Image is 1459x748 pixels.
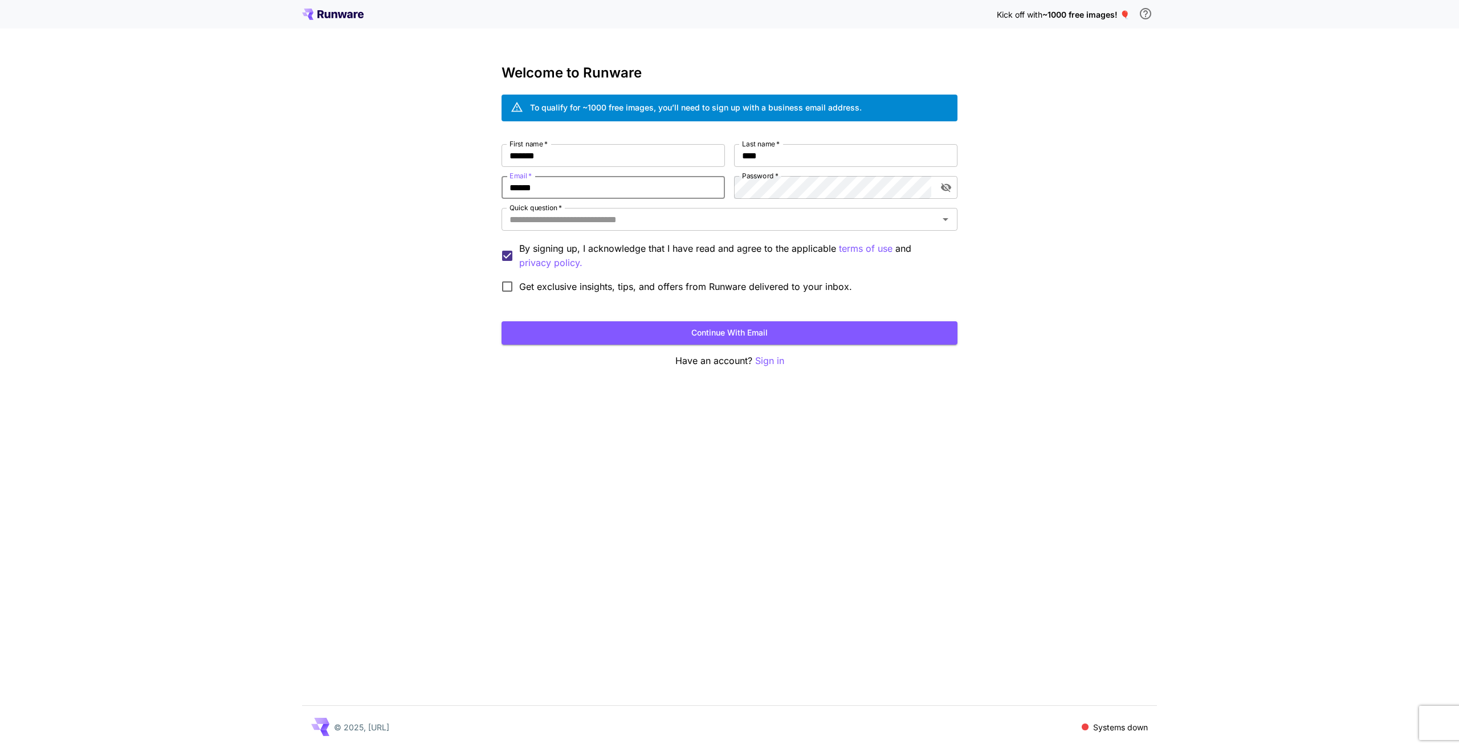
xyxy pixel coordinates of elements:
[755,354,784,368] button: Sign in
[519,242,948,270] p: By signing up, I acknowledge that I have read and agree to the applicable and
[1093,721,1148,733] p: Systems down
[839,242,892,256] p: terms of use
[1042,10,1130,19] span: ~1000 free images! 🎈
[510,139,548,149] label: First name
[502,354,957,368] p: Have an account?
[936,177,956,198] button: toggle password visibility
[742,171,779,181] label: Password
[938,211,953,227] button: Open
[997,10,1042,19] span: Kick off with
[510,171,532,181] label: Email
[334,721,389,733] p: © 2025, [URL]
[502,65,957,81] h3: Welcome to Runware
[502,321,957,345] button: Continue with email
[839,242,892,256] button: By signing up, I acknowledge that I have read and agree to the applicable and privacy policy.
[519,256,582,270] button: By signing up, I acknowledge that I have read and agree to the applicable terms of use and
[1134,2,1157,25] button: In order to qualify for free credit, you need to sign up with a business email address and click ...
[519,280,852,293] span: Get exclusive insights, tips, and offers from Runware delivered to your inbox.
[510,203,562,212] label: Quick question
[742,139,780,149] label: Last name
[530,101,862,113] div: To qualify for ~1000 free images, you’ll need to sign up with a business email address.
[519,256,582,270] p: privacy policy.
